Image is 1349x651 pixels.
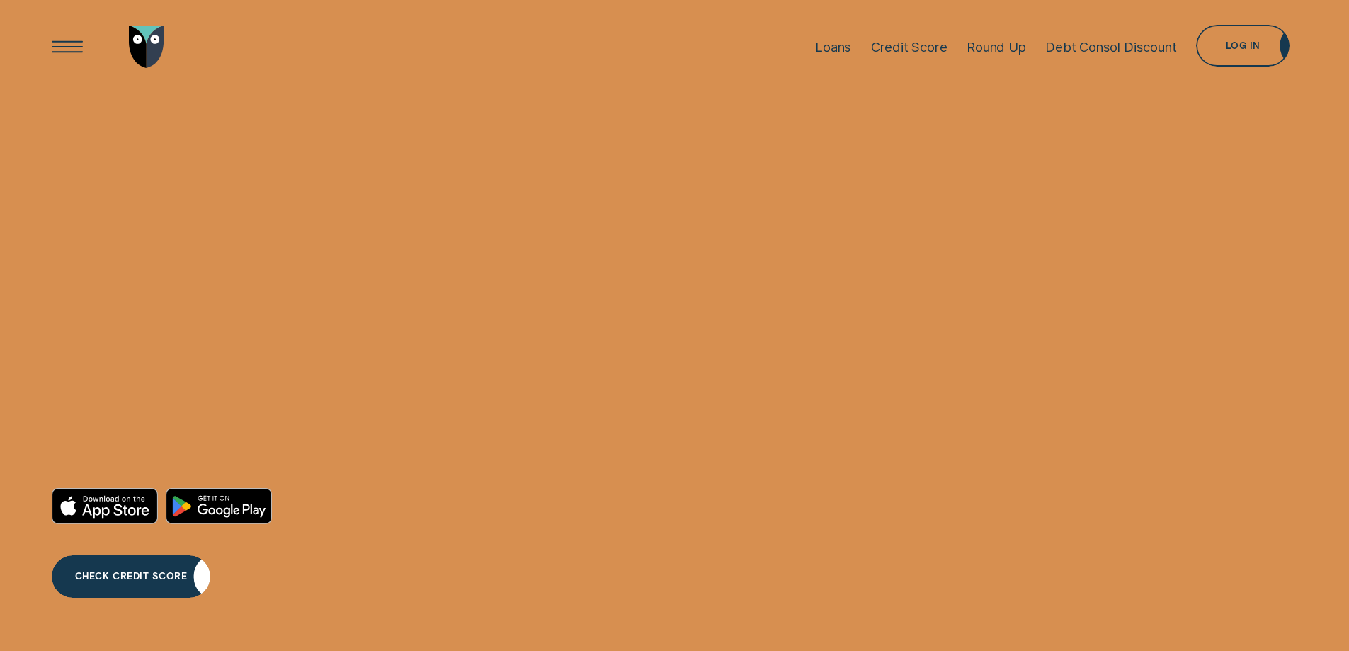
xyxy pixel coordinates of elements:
div: Round Up [967,39,1026,55]
a: CHECK CREDIT SCORE [52,555,211,598]
div: Loans [815,39,851,55]
div: Debt Consol Discount [1045,39,1176,55]
a: Download on the App Store [52,488,158,524]
button: Open Menu [46,26,89,68]
div: Credit Score [871,39,947,55]
h4: Check your credit score [52,185,443,381]
img: Wisr [129,26,164,68]
a: Android App on Google Play [166,488,272,524]
button: Log in [1196,25,1290,67]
